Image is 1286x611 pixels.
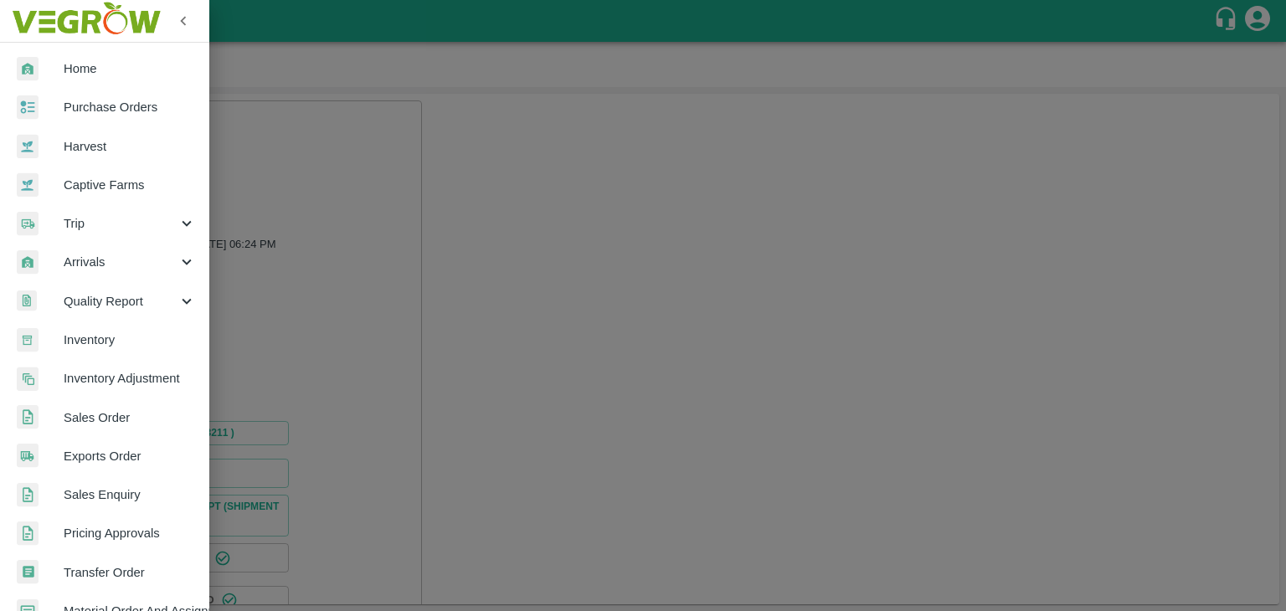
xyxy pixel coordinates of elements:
[64,408,196,427] span: Sales Order
[17,521,39,546] img: sales
[17,290,37,311] img: qualityReport
[17,134,39,159] img: harvest
[17,250,39,275] img: whArrival
[64,98,196,116] span: Purchase Orders
[64,485,196,504] span: Sales Enquiry
[17,444,39,468] img: shipments
[64,369,196,388] span: Inventory Adjustment
[64,331,196,349] span: Inventory
[64,253,177,271] span: Arrivals
[17,483,39,507] img: sales
[17,367,39,391] img: inventory
[64,137,196,156] span: Harvest
[64,214,177,233] span: Trip
[17,95,39,120] img: reciept
[64,563,196,582] span: Transfer Order
[64,447,196,465] span: Exports Order
[17,172,39,198] img: harvest
[17,405,39,429] img: sales
[64,524,196,542] span: Pricing Approvals
[64,59,196,78] span: Home
[64,292,177,311] span: Quality Report
[17,212,39,236] img: delivery
[17,57,39,81] img: whArrival
[64,176,196,194] span: Captive Farms
[17,560,39,584] img: whTransfer
[17,328,39,352] img: whInventory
